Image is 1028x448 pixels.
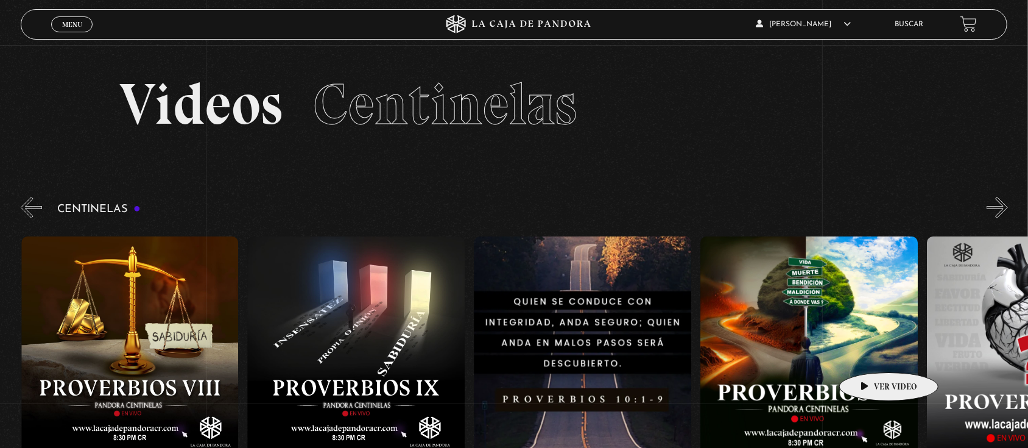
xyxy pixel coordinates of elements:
a: Buscar [895,21,924,28]
a: View your shopping cart [960,16,977,32]
span: [PERSON_NAME] [756,21,851,28]
button: Previous [21,197,42,218]
span: Cerrar [58,30,86,39]
span: Centinelas [313,69,577,139]
h3: Centinelas [57,204,141,215]
button: Next [987,197,1008,218]
h2: Videos [119,76,909,133]
span: Menu [62,21,82,28]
